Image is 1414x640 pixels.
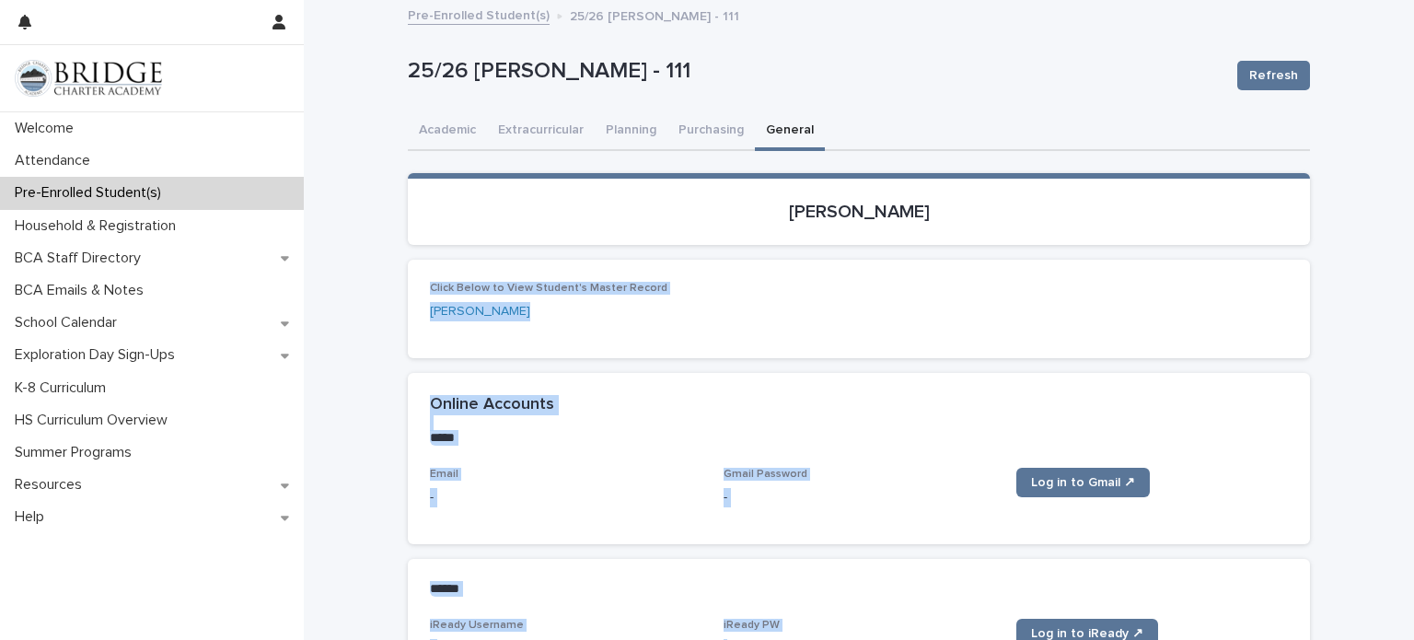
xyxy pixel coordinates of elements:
p: Resources [7,476,97,494]
p: HS Curriculum Overview [7,412,182,429]
p: School Calendar [7,314,132,332]
a: Log in to Gmail ↗ [1016,468,1150,497]
p: Pre-Enrolled Student(s) [7,184,176,202]
span: iReady Username [430,620,524,631]
p: BCA Emails & Notes [7,282,158,299]
span: Log in to iReady ↗ [1031,627,1143,640]
p: Attendance [7,152,105,169]
span: Refresh [1249,66,1298,85]
span: Click Below to View Student's Master Record [430,283,667,294]
p: K-8 Curriculum [7,379,121,397]
a: [PERSON_NAME] [430,302,530,321]
span: Log in to Gmail ↗ [1031,476,1135,489]
button: General [755,112,825,151]
p: - [724,488,995,507]
p: Exploration Day Sign-Ups [7,346,190,364]
p: - [430,488,701,507]
p: 25/26 [PERSON_NAME] - 111 [408,58,1223,85]
h2: Online Accounts [430,395,554,415]
button: Planning [595,112,667,151]
p: Welcome [7,120,88,137]
p: Household & Registration [7,217,191,235]
img: V1C1m3IdTEidaUdm9Hs0 [15,60,162,97]
p: [PERSON_NAME] [430,201,1288,223]
span: Gmail Password [724,469,807,480]
span: iReady PW [724,620,780,631]
p: 25/26 [PERSON_NAME] - 111 [570,5,739,25]
button: Extracurricular [487,112,595,151]
a: Pre-Enrolled Student(s) [408,4,550,25]
span: Email [430,469,458,480]
button: Refresh [1237,61,1310,90]
p: BCA Staff Directory [7,250,156,267]
button: Purchasing [667,112,755,151]
p: Help [7,508,59,526]
p: Summer Programs [7,444,146,461]
button: Academic [408,112,487,151]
